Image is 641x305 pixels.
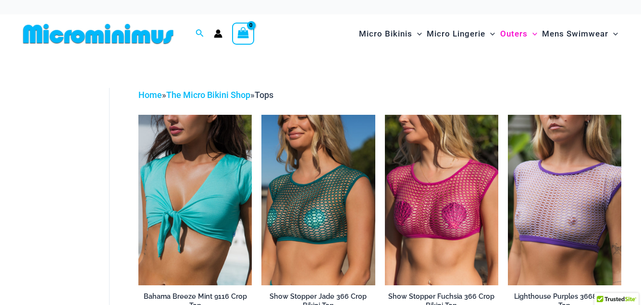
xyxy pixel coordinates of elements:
[540,19,620,49] a: Mens SwimwearMenu ToggleMenu Toggle
[385,115,498,285] a: Show Stopper Fuchsia 366 Top 5007 pants 08Show Stopper Fuchsia 366 Top 5007 pants 11Show Stopper ...
[542,22,608,46] span: Mens Swimwear
[424,19,497,49] a: Micro LingerieMenu ToggleMenu Toggle
[485,22,495,46] span: Menu Toggle
[412,22,422,46] span: Menu Toggle
[255,90,273,100] span: Tops
[19,23,177,45] img: MM SHOP LOGO FLAT
[498,19,540,49] a: OutersMenu ToggleMenu Toggle
[138,90,162,100] a: Home
[261,115,375,285] img: Show Stopper Jade 366 Top 5007 pants 09
[528,22,537,46] span: Menu Toggle
[138,115,252,285] a: Bahama Breeze Mint 9116 Crop Top 01Bahama Breeze Mint 9116 Crop Top 02Bahama Breeze Mint 9116 Cro...
[359,22,412,46] span: Micro Bikinis
[138,90,273,100] span: » »
[261,115,375,285] a: Show Stopper Jade 366 Top 5007 pants 09Show Stopper Jade 366 Top 5007 pants 12Show Stopper Jade 3...
[508,115,621,285] a: Lighthouse Purples 3668 Crop Top 01Lighthouse Purples 3668 Crop Top 516 Short 02Lighthouse Purple...
[608,22,618,46] span: Menu Toggle
[355,18,622,50] nav: Site Navigation
[196,28,204,40] a: Search icon link
[427,22,485,46] span: Micro Lingerie
[214,29,222,38] a: Account icon link
[500,22,528,46] span: Outers
[24,80,111,272] iframe: TrustedSite Certified
[385,115,498,285] img: Show Stopper Fuchsia 366 Top 5007 pants 08
[166,90,250,100] a: The Micro Bikini Shop
[232,23,254,45] a: View Shopping Cart, empty
[357,19,424,49] a: Micro BikinisMenu ToggleMenu Toggle
[138,115,252,285] img: Bahama Breeze Mint 9116 Crop Top 01
[508,115,621,285] img: Lighthouse Purples 3668 Crop Top 01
